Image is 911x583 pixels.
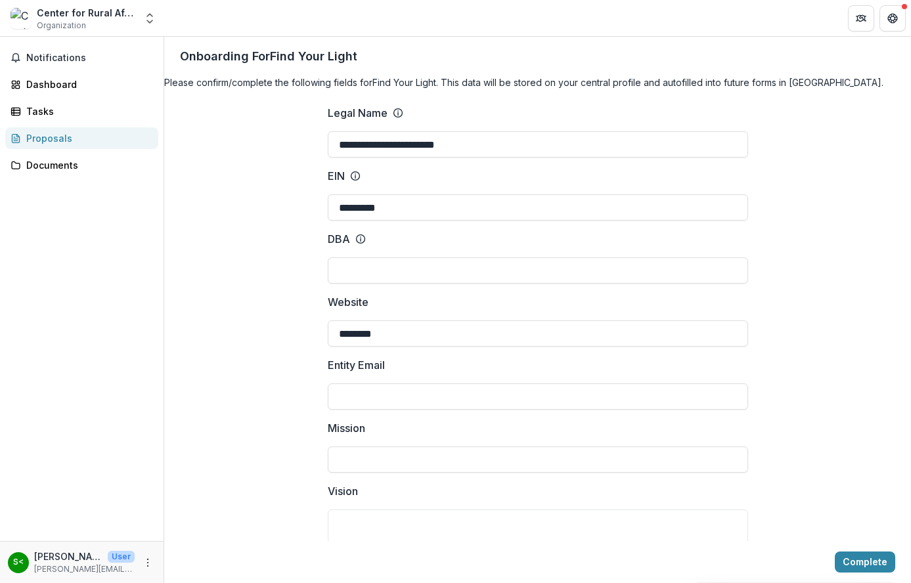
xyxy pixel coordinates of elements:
button: Complete [835,551,895,572]
div: Proposals [26,131,148,145]
a: Dashboard [5,74,158,95]
p: [PERSON_NAME] <[PERSON_NAME][EMAIL_ADDRESS][DOMAIN_NAME]> [34,550,102,563]
p: DBA [328,231,350,247]
div: Center for Rural Affairs [37,6,135,20]
img: Center for Rural Affairs [11,8,32,29]
button: Open entity switcher [141,5,159,32]
a: Tasks [5,100,158,122]
p: Entity Email [328,357,385,373]
p: Vision [328,483,358,499]
p: User [108,551,135,563]
p: Onboarding For Find Your Light [180,47,357,65]
div: Sarah Smith <sarahs@cfra.org> [13,558,24,567]
h4: Please confirm/complete the following fields for Find Your Light . This data will be stored on yo... [164,76,911,89]
div: Tasks [26,104,148,118]
div: Dashboard [26,77,148,91]
button: Get Help [879,5,906,32]
p: Mission [328,420,365,436]
p: Website [328,294,368,310]
p: Legal Name [328,105,388,121]
a: Documents [5,154,158,176]
button: Notifications [5,47,158,68]
button: More [140,555,156,571]
p: EIN [328,168,345,184]
span: Organization [37,20,86,32]
div: Documents [26,158,148,172]
span: Notifications [26,53,153,64]
button: Partners [848,5,874,32]
p: [PERSON_NAME][EMAIL_ADDRESS][DOMAIN_NAME] [34,563,135,575]
a: Proposals [5,127,158,149]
